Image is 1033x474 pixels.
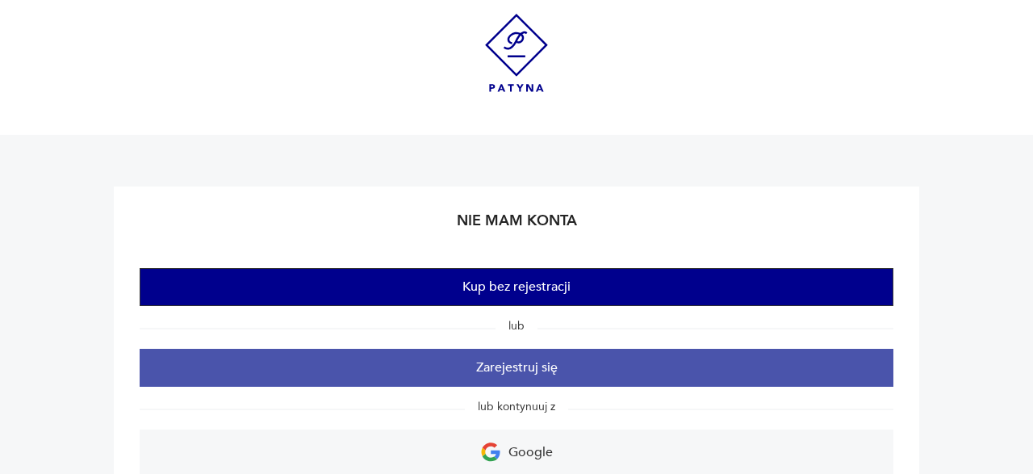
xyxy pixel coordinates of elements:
button: Kup bez rejestracji [140,268,893,306]
p: Google [508,440,553,465]
h2: Nie mam konta [140,211,893,242]
span: lub kontynuuj z [465,399,568,414]
img: Patyna - sklep z meblami i dekoracjami vintage [485,14,548,92]
span: lub [496,318,537,333]
img: Ikona Google [481,443,500,462]
button: Zarejestruj się [140,349,893,387]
